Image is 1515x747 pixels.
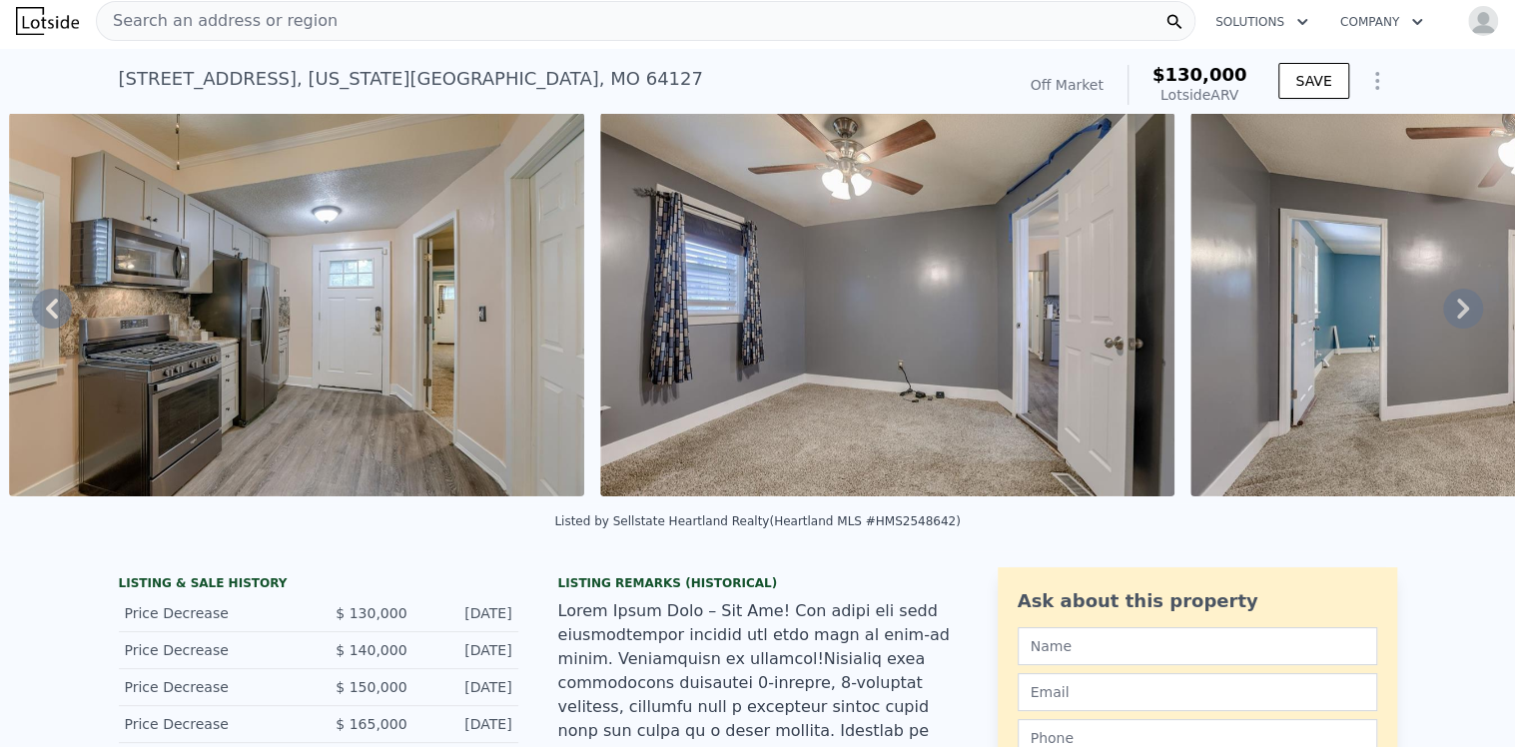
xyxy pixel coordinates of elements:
[1199,4,1324,40] button: Solutions
[1324,4,1439,40] button: Company
[336,642,406,658] span: $ 140,000
[1152,85,1247,105] div: Lotside ARV
[1357,61,1397,101] button: Show Options
[336,605,406,621] span: $ 130,000
[119,575,518,595] div: LISTING & SALE HISTORY
[423,714,512,734] div: [DATE]
[600,113,1175,496] img: Sale: 135194490 Parcel: 60968156
[558,575,958,591] div: Listing Remarks (Historical)
[125,640,303,660] div: Price Decrease
[1278,63,1348,99] button: SAVE
[1018,587,1377,615] div: Ask about this property
[125,714,303,734] div: Price Decrease
[119,65,703,93] div: [STREET_ADDRESS] , [US_STATE][GEOGRAPHIC_DATA] , MO 64127
[423,640,512,660] div: [DATE]
[1030,75,1103,95] div: Off Market
[1152,64,1247,85] span: $130,000
[125,677,303,697] div: Price Decrease
[423,677,512,697] div: [DATE]
[1467,5,1499,37] img: avatar
[336,679,406,695] span: $ 150,000
[1018,673,1377,711] input: Email
[125,603,303,623] div: Price Decrease
[423,603,512,623] div: [DATE]
[9,113,584,496] img: Sale: 135194490 Parcel: 60968156
[16,7,79,35] img: Lotside
[1018,627,1377,665] input: Name
[554,514,960,528] div: Listed by Sellstate Heartland Realty (Heartland MLS #HMS2548642)
[336,716,406,732] span: $ 165,000
[97,9,338,33] span: Search an address or region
